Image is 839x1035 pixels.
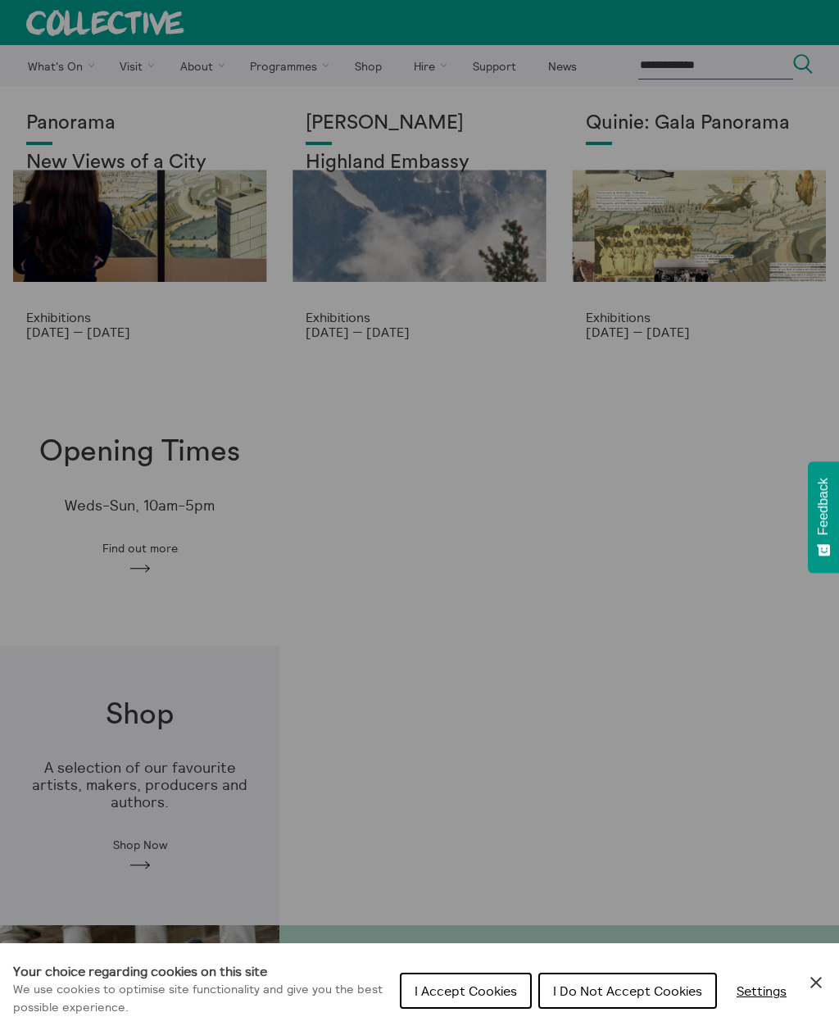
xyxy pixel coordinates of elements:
[737,983,787,999] span: Settings
[723,974,800,1007] button: Settings
[806,973,826,992] button: Close Cookie Control
[553,983,702,999] span: I Do Not Accept Cookies
[808,461,839,573] button: Feedback - Show survey
[13,981,387,1016] p: We use cookies to optimise site functionality and give you the best possible experience.
[415,983,517,999] span: I Accept Cookies
[538,973,717,1009] button: I Do Not Accept Cookies
[816,478,831,535] span: Feedback
[13,961,387,981] h1: Your choice regarding cookies on this site
[400,973,532,1009] button: I Accept Cookies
